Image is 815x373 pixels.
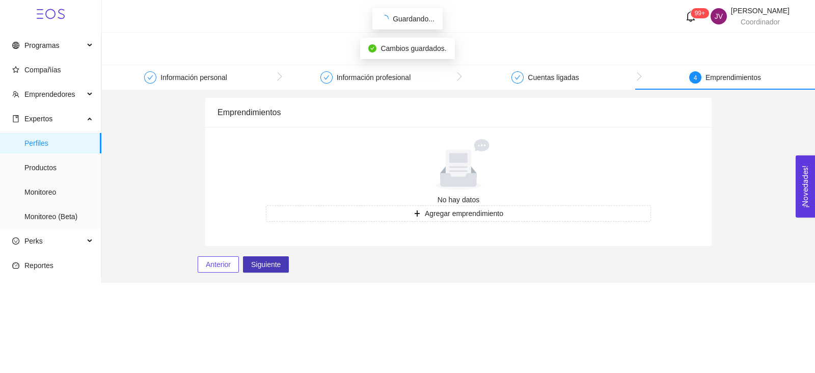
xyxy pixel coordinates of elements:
[12,115,19,122] span: book
[393,15,434,23] span: Guardando...
[691,8,709,18] sup: 573
[368,44,376,52] span: check-circle
[12,91,19,98] span: team
[243,260,289,269] a: Siguiente
[266,205,651,222] button: plusAgregar emprendimiento
[24,133,93,153] span: Perfiles
[414,210,421,218] span: plus
[24,90,75,98] span: Emprendedores
[381,44,446,52] span: Cambios guardados.
[24,41,59,49] span: Programas
[24,157,93,178] span: Productos
[796,155,815,218] button: Open Feedback Widget
[251,259,281,270] span: Siguiente
[24,66,61,74] span: Compañías
[381,15,389,23] span: loading
[528,71,579,84] div: Cuentas ligadas
[24,115,52,123] span: Expertos
[218,98,699,127] div: Emprendimientos
[337,71,411,84] div: Información profesional
[206,259,231,270] span: Anterior
[685,11,696,22] span: bell
[705,71,761,84] div: Emprendimientos
[694,74,697,82] span: 4
[24,206,93,227] span: Monitoreo (Beta)
[715,8,723,24] span: JV
[741,18,780,26] span: Coordinador
[243,256,289,273] button: Siguiente
[12,237,19,245] span: smile
[12,66,19,73] span: star
[731,7,790,15] span: [PERSON_NAME]
[198,256,239,273] button: Anterior
[12,42,19,49] span: global
[270,194,647,205] div: No hay datos
[24,237,43,245] span: Perks
[514,74,521,81] span: check
[12,262,19,269] span: dashboard
[198,260,239,269] a: Anterior
[24,182,93,202] span: Monitoreo
[24,261,53,270] span: Reportes
[160,71,227,84] div: Información personal
[147,74,153,81] span: check
[323,74,330,81] span: check
[425,208,503,219] span: Agregar emprendimiento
